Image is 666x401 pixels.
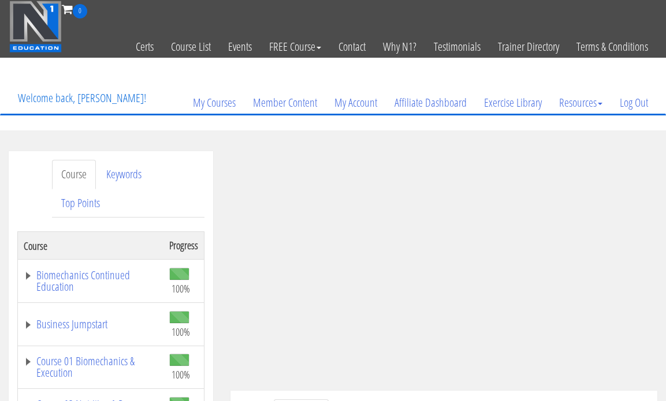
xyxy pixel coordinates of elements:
a: Affiliate Dashboard [386,75,475,130]
a: Biomechanics Continued Education [24,269,158,293]
th: Course [18,232,164,260]
a: Events [219,18,261,75]
span: 100% [172,325,190,338]
a: Contact [330,18,374,75]
a: Course List [162,18,219,75]
a: My Courses [184,75,244,130]
span: 0 [73,4,87,18]
a: Course 01 Biomechanics & Execution [24,355,158,378]
a: 0 [62,1,87,17]
a: Log Out [611,75,657,130]
p: Welcome back, [PERSON_NAME]! [9,75,155,121]
a: Business Jumpstart [24,318,158,330]
a: Certs [127,18,162,75]
a: Exercise Library [475,75,550,130]
a: Course [52,160,96,189]
img: n1-education [9,1,62,53]
th: Progress [163,232,204,260]
span: 100% [172,368,190,381]
a: Keywords [97,160,151,189]
a: Why N1? [374,18,425,75]
a: Terms & Conditions [568,18,657,75]
a: Top Points [52,189,109,218]
a: Testimonials [425,18,489,75]
a: My Account [326,75,386,130]
a: Trainer Directory [489,18,568,75]
a: Resources [550,75,611,130]
span: 100% [172,282,190,295]
a: FREE Course [261,18,330,75]
a: Member Content [244,75,326,130]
